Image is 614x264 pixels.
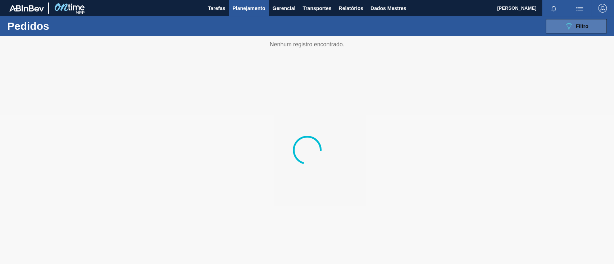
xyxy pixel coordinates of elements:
img: TNhmsLtSVTkK8tSr43FrP2fwEKptu5GPRR3wAAAABJRU5ErkJggg== [9,5,44,11]
font: Dados Mestres [370,5,406,11]
font: Planejamento [232,5,265,11]
img: ações do usuário [575,4,584,13]
font: Transportes [303,5,331,11]
font: Gerencial [272,5,295,11]
button: Filtro [546,19,607,33]
font: Relatórios [338,5,363,11]
font: [PERSON_NAME] [497,5,536,11]
img: Sair [598,4,607,13]
font: Tarefas [208,5,226,11]
font: Pedidos [7,20,49,32]
button: Notificações [542,3,565,13]
font: Filtro [576,23,588,29]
